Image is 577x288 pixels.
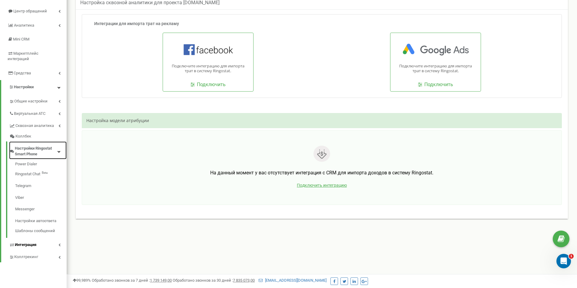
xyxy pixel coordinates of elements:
[15,227,67,234] a: Шаблоны сообщений
[13,37,29,41] span: Mini CRM
[9,107,67,119] a: Виртуальная АТС
[15,242,36,248] span: Интеграция
[9,131,67,142] a: Коллбек
[73,278,91,283] span: 99,989%
[9,94,67,107] a: Общие настройки
[14,23,34,28] span: Аналитика
[167,64,249,73] p: Подключите интеграцию для импорта трат в систему Ringostat.
[173,278,255,283] span: Обработано звонков за 30 дней :
[210,170,433,176] span: На данный момент у вас отсутствует интеграция с CRM для импорта доходов в систему Ringostat.
[15,215,67,227] a: Настройки автоответа
[424,82,453,87] span: Подключить
[259,278,327,283] a: [EMAIL_ADDRESS][DOMAIN_NAME]
[14,111,45,117] span: Виртуальная АТС
[15,146,58,157] span: Настройки Ringostat Smart Phone
[297,183,347,188] a: Подключить интеграцию
[14,254,38,260] span: Коллтрекинг
[418,81,453,88] a: Подключить
[9,238,67,250] a: Интеграция
[9,250,67,262] a: Коллтрекинг
[1,80,67,94] a: Настройки
[15,123,54,129] span: Сквозная аналитика
[15,134,31,139] span: Коллбек
[14,85,34,89] span: Настройки
[233,278,255,283] u: 7 835 073,00
[15,192,67,204] a: Viber
[94,21,179,26] span: Интеграции для импорта трат на рекламу
[9,141,67,159] a: Настройки Ringostat Smart Phone
[8,51,38,61] span: Маркетплейс интеграций
[15,203,67,215] a: Messenger
[15,180,67,192] a: Telegram
[569,254,574,259] span: 1
[15,161,67,169] a: Power Dialer
[9,119,67,131] a: Сквозная аналитика
[191,81,226,88] a: Подключить
[86,118,149,123] span: Настройка модели атрибуции
[556,254,571,268] iframe: Intercom live chat
[92,278,172,283] span: Обработано звонков за 7 дней :
[14,99,48,104] span: Общие настройки
[14,71,31,75] span: Средства
[150,278,172,283] u: 1 739 149,00
[395,64,476,73] p: Подключите интеграцию для импорта трат в систему Ringostat.
[13,9,47,13] span: Центр обращений
[15,168,67,180] a: Ringostat ChatBeta
[197,82,226,87] span: Подключить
